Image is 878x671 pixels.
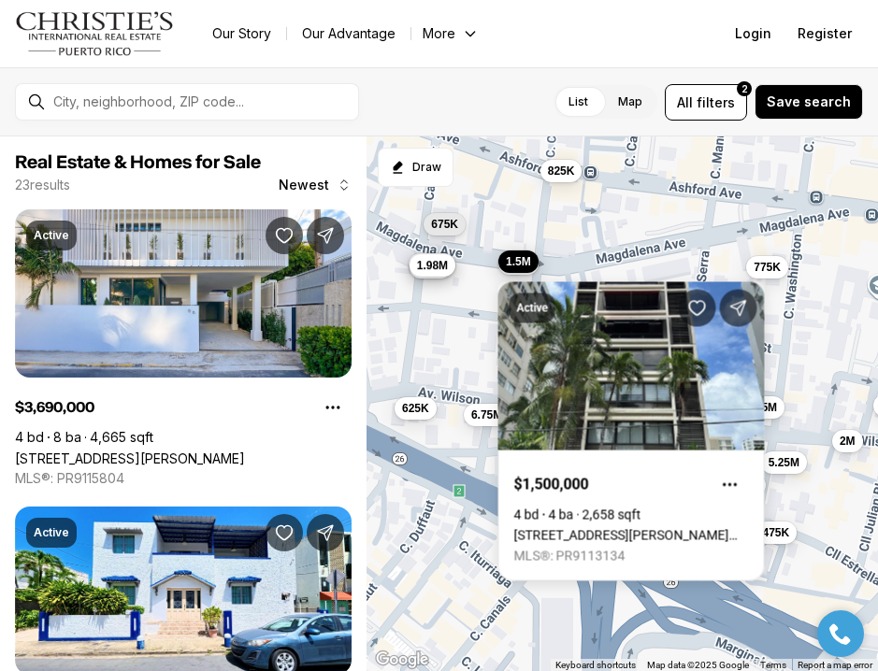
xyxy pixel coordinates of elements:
span: 1.5M [506,254,531,269]
span: 675K [431,216,458,231]
button: Save Property: 66 PLACID COURT [266,217,303,254]
button: Login [724,15,783,52]
button: 1.5M [498,250,539,273]
span: All [677,93,693,112]
button: 2.75M [719,473,765,495]
span: 775K [754,260,781,275]
label: List [554,85,603,119]
button: Property options [712,466,749,504]
button: Property options [314,389,352,426]
span: 6.75M [470,407,501,422]
span: Login [735,26,771,41]
p: Active [34,525,69,540]
a: Terms (opens in new tab) [760,660,786,670]
button: Share Property [307,514,344,551]
button: 6.75M [463,404,509,426]
p: 23 results [15,178,70,193]
span: Save search [767,94,851,109]
span: filters [697,93,735,112]
button: 2.75M [738,396,784,419]
button: More [411,21,490,47]
a: 66 PLACID COURT, SAN JUAN PR, 00907 [15,450,245,466]
button: Allfilters2 [665,84,747,121]
button: Register [786,15,863,52]
button: 825K [540,159,582,181]
a: 1307 AVENIDA MAGDALENA #2, SAN JUAN PR, 00907 [514,528,749,543]
a: Our Story [197,21,286,47]
button: 675K [424,212,466,235]
span: 825K [547,163,574,178]
button: Share Property [307,217,344,254]
button: Save search [755,84,863,120]
button: 475K [755,521,797,543]
span: 475K [762,524,789,539]
button: 1.98M [409,254,454,277]
label: Map [603,85,657,119]
span: 625K [402,401,429,416]
button: Save Property: 1 PLACID COURT #71 [266,514,303,551]
button: 625K [395,397,437,420]
button: Newest [267,166,363,204]
button: Share Property [720,290,757,327]
span: Newest [279,178,329,193]
button: Start drawing [378,148,453,187]
p: Active [34,228,69,243]
button: 2.95M [409,253,454,276]
span: 2.75M [745,400,776,415]
span: Real Estate & Homes for Sale [15,153,261,172]
span: 2 [741,81,748,96]
span: Register [798,26,852,41]
button: 5.25M [760,450,806,473]
button: 775K [746,256,788,278]
a: Report a map error [798,660,872,670]
span: Map data ©2025 Google [647,660,749,670]
span: 1.98M [416,258,447,273]
span: 5.25M [768,454,799,469]
p: Active [517,301,548,316]
img: logo [15,11,175,56]
button: 2M [831,429,862,451]
span: 2M [839,433,855,448]
a: Our Advantage [287,21,410,47]
button: Save Property: 1307 AVENIDA MAGDALENA #2 [679,290,716,327]
button: 685K [409,255,451,278]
